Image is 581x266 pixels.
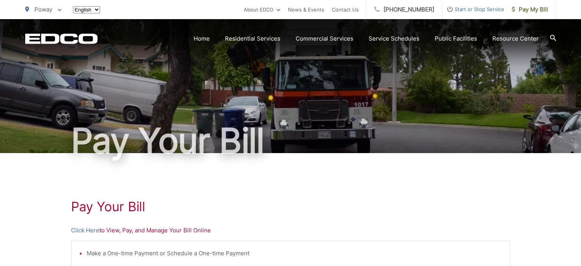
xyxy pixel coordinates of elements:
[71,226,99,235] a: Click Here
[194,34,210,43] a: Home
[244,5,280,14] a: About EDCO
[71,199,510,214] h1: Pay Your Bill
[34,6,52,13] span: Poway
[71,226,510,235] p: to View, Pay, and Manage Your Bill Online
[87,249,502,258] li: Make a One-time Payment or Schedule a One-time Payment
[73,6,100,13] select: Select a language
[369,34,419,43] a: Service Schedules
[296,34,353,43] a: Commercial Services
[288,5,324,14] a: News & Events
[332,5,359,14] a: Contact Us
[435,34,477,43] a: Public Facilities
[512,5,548,14] span: Pay My Bill
[25,33,98,44] a: EDCD logo. Return to the homepage.
[25,122,556,160] h1: Pay Your Bill
[225,34,280,43] a: Residential Services
[492,34,539,43] a: Resource Center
